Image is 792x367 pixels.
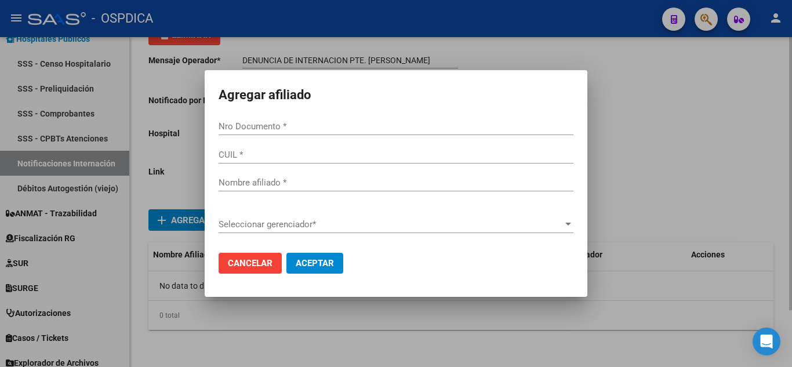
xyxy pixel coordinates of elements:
h2: Agregar afiliado [219,84,573,106]
span: Cancelar [228,258,273,268]
button: Cancelar [219,253,282,274]
span: Seleccionar gerenciador [219,219,563,230]
div: Open Intercom Messenger [753,328,780,355]
button: Aceptar [286,253,343,274]
span: Aceptar [296,258,334,268]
